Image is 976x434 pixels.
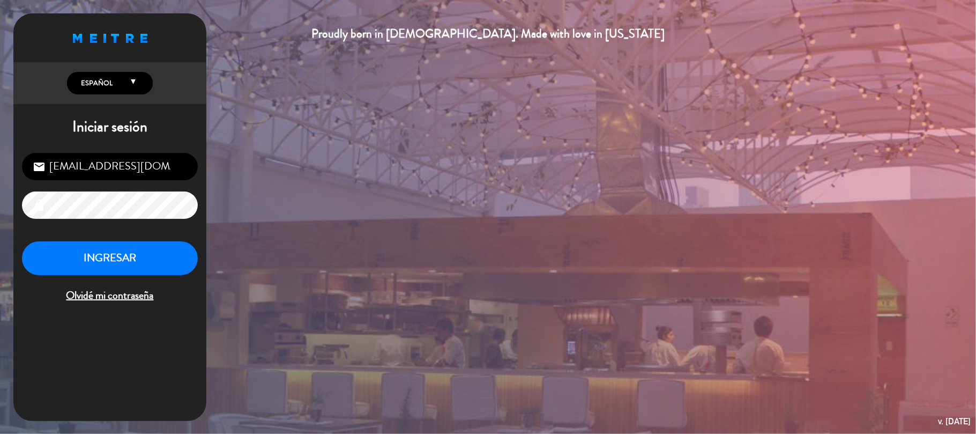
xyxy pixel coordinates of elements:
[78,78,113,89] span: Español
[33,160,46,173] i: email
[938,414,971,429] div: v. [DATE]
[22,241,198,275] button: INGRESAR
[13,118,206,136] h1: Iniciar sesión
[33,199,46,212] i: lock
[22,153,198,180] input: Correo Electrónico
[22,287,198,305] span: Olvidé mi contraseña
